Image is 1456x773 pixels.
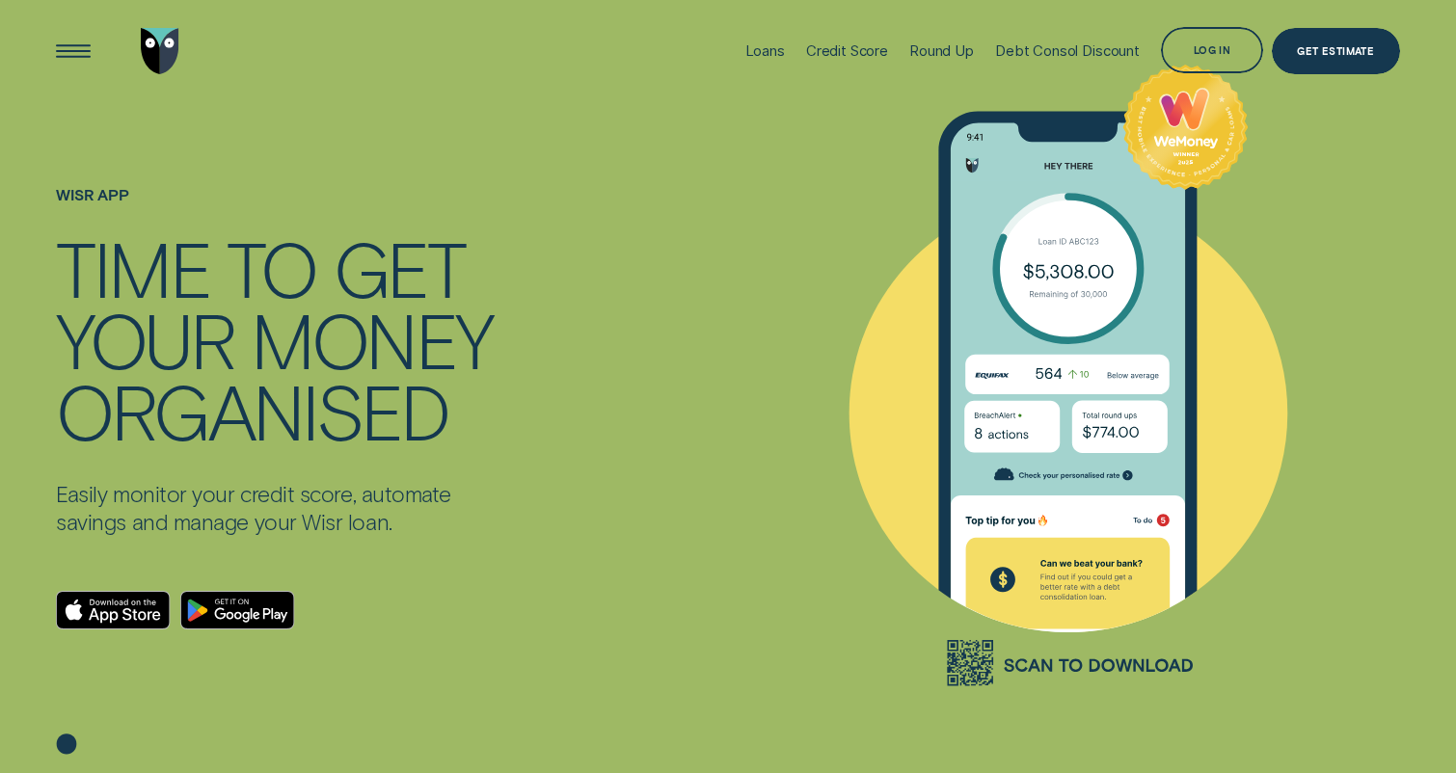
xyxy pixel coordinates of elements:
[141,28,179,74] img: Wisr
[56,186,499,232] h1: WISR APP
[745,41,785,60] div: Loans
[56,480,499,535] p: Easily monitor your credit score, automate savings and manage your Wisr loan.
[56,591,172,630] a: Download on the App Store
[56,232,499,446] h4: TIME TO GET YOUR MONEY ORGANISED
[56,375,447,446] div: ORGANISED
[180,591,296,630] a: Android App on Google Play
[56,304,233,375] div: YOUR
[1161,27,1263,73] button: Log in
[251,304,492,375] div: MONEY
[56,232,209,304] div: TIME
[806,41,888,60] div: Credit Score
[334,232,464,304] div: GET
[995,41,1140,60] div: Debt Consol Discount
[50,28,96,74] button: Open Menu
[1272,28,1400,74] a: Get Estimate
[909,41,974,60] div: Round Up
[227,232,315,304] div: TO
